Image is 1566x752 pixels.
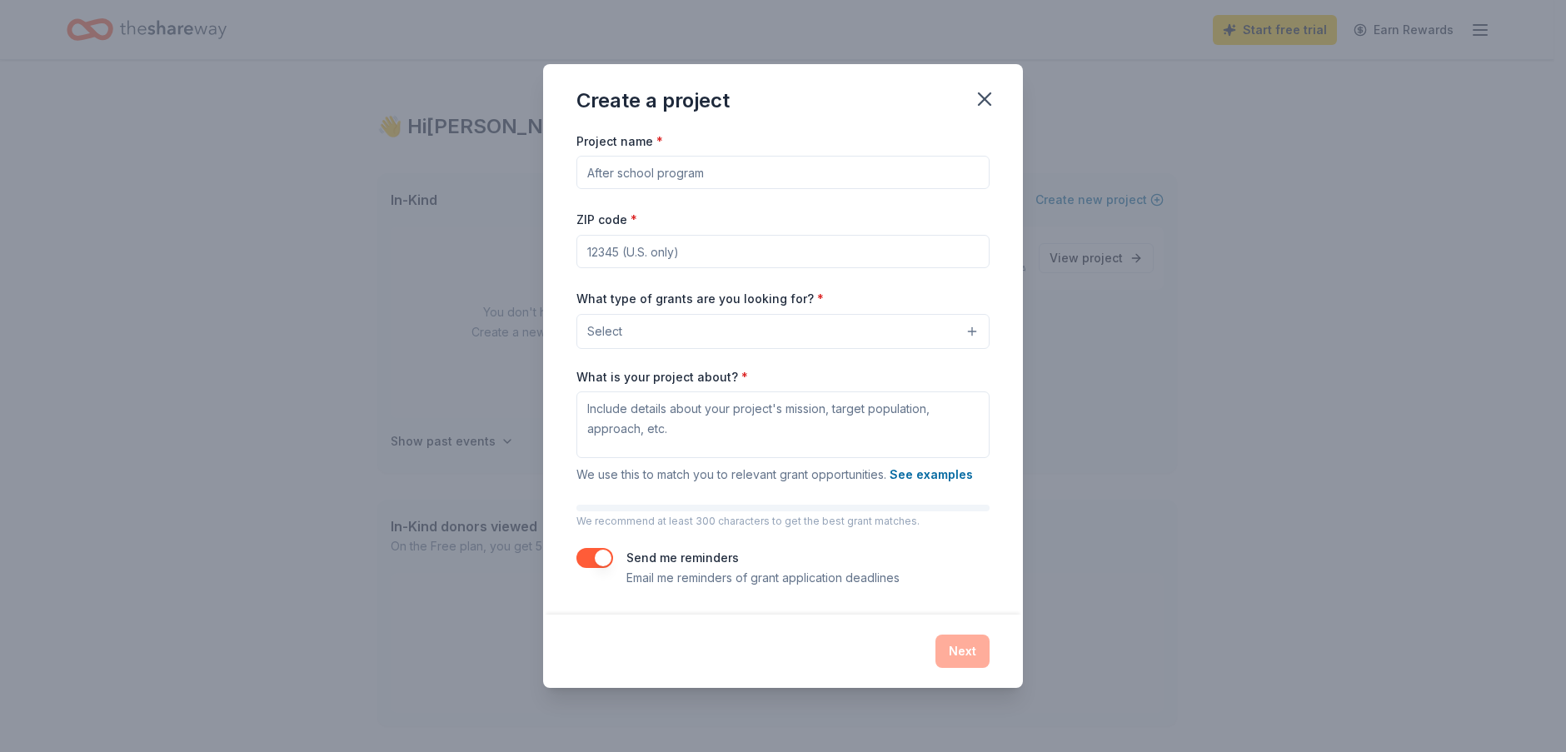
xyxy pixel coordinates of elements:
[587,321,622,341] span: Select
[626,568,900,588] p: Email me reminders of grant application deadlines
[626,550,739,565] label: Send me reminders
[890,465,973,485] button: See examples
[576,156,990,189] input: After school program
[576,212,637,228] label: ZIP code
[576,314,990,349] button: Select
[576,133,663,150] label: Project name
[576,291,824,307] label: What type of grants are you looking for?
[576,369,748,386] label: What is your project about?
[576,467,973,481] span: We use this to match you to relevant grant opportunities.
[576,87,730,114] div: Create a project
[576,235,990,268] input: 12345 (U.S. only)
[576,515,990,528] p: We recommend at least 300 characters to get the best grant matches.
